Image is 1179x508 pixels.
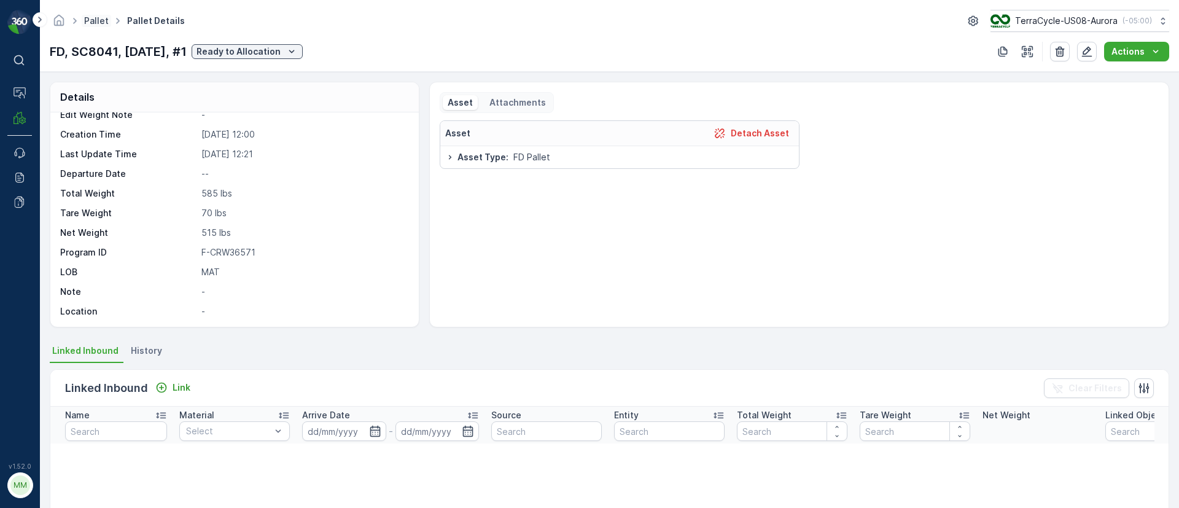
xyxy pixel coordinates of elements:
[389,424,393,439] p: -
[614,421,725,441] input: Search
[488,96,546,109] p: Attachments
[731,127,789,139] p: Detach Asset
[201,168,406,180] p: --
[60,187,196,200] p: Total Weight
[150,380,195,395] button: Link
[990,14,1010,28] img: image_ci7OI47.png
[10,475,30,495] div: MM
[982,409,1030,421] p: Net Weight
[201,148,406,160] p: [DATE] 12:21
[1015,15,1118,27] p: TerraCycle-US08-Aurora
[60,286,196,298] p: Note
[201,305,406,318] p: -
[1123,16,1152,26] p: ( -05:00 )
[50,42,187,61] p: FD, SC8041, [DATE], #1
[173,381,190,394] p: Link
[201,227,406,239] p: 515 lbs
[196,45,281,58] p: Ready to Allocation
[192,44,303,59] button: Ready to Allocation
[60,90,95,104] p: Details
[52,345,119,357] span: Linked Inbound
[1044,378,1129,398] button: Clear Filters
[60,109,196,121] p: Edit Weight Note
[52,18,66,29] a: Homepage
[7,10,32,34] img: logo
[201,207,406,219] p: 70 lbs
[60,148,196,160] p: Last Update Time
[457,151,508,163] span: Asset Type :
[186,425,271,437] p: Select
[60,168,196,180] p: Departure Date
[395,421,480,441] input: dd/mm/yyyy
[201,187,406,200] p: 585 lbs
[513,151,550,163] span: FD Pallet
[201,286,406,298] p: -
[737,409,792,421] p: Total Weight
[709,126,794,141] button: Detach Asset
[491,421,602,441] input: Search
[1068,382,1122,394] p: Clear Filters
[860,409,911,421] p: Tare Weight
[201,266,406,278] p: MAT
[60,128,196,141] p: Creation Time
[179,409,214,421] p: Material
[491,409,521,421] p: Source
[131,345,162,357] span: History
[60,227,196,239] p: Net Weight
[1105,409,1165,421] p: Linked Object
[201,109,406,121] p: -
[1104,42,1169,61] button: Actions
[201,128,406,141] p: [DATE] 12:00
[65,380,148,397] p: Linked Inbound
[84,15,109,26] a: Pallet
[60,207,196,219] p: Tare Weight
[990,10,1169,32] button: TerraCycle-US08-Aurora(-05:00)
[7,463,32,470] span: v 1.52.0
[614,409,639,421] p: Entity
[737,421,847,441] input: Search
[60,266,196,278] p: LOB
[445,127,470,139] p: Asset
[7,472,32,498] button: MM
[125,15,187,27] span: Pallet Details
[860,421,970,441] input: Search
[302,409,350,421] p: Arrive Date
[302,421,386,441] input: dd/mm/yyyy
[201,246,406,259] p: F-CRW36571
[65,409,90,421] p: Name
[60,305,196,318] p: Location
[60,246,196,259] p: Program ID
[1111,45,1145,58] p: Actions
[448,96,473,109] p: Asset
[65,421,167,441] input: Search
